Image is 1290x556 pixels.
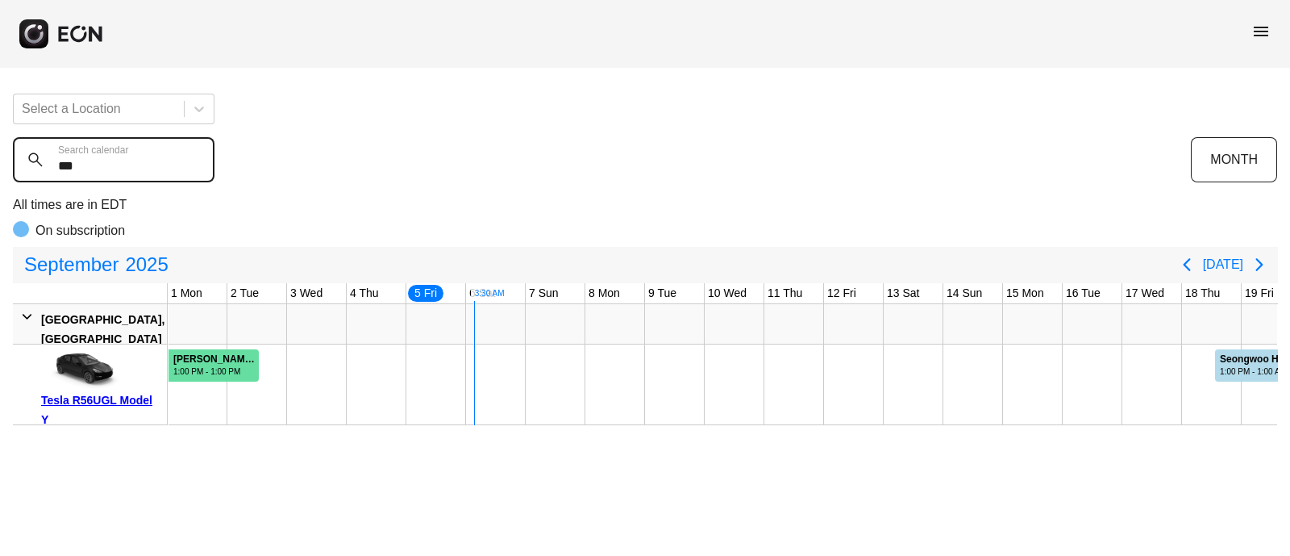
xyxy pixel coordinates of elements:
button: Previous page [1171,249,1203,281]
div: [GEOGRAPHIC_DATA], [GEOGRAPHIC_DATA] [41,310,164,349]
div: 6 Sat [466,283,499,303]
div: [PERSON_NAME] #68578 [173,353,257,366]
button: Next page [1243,249,1275,281]
p: All times are in EDT [13,195,1277,215]
div: 12 Fri [824,283,859,303]
div: Rented for 30 days by meli marin Current status is rental [168,345,260,382]
div: 2 Tue [227,283,262,303]
div: 13 Sat [884,283,922,303]
label: Search calendar [58,144,128,157]
div: 15 Mon [1003,283,1047,303]
div: 5 Fri [406,283,445,303]
div: 11 Thu [764,283,805,303]
div: 18 Thu [1182,283,1223,303]
div: 9 Tue [645,283,680,303]
div: 7 Sun [526,283,562,303]
div: 8 Mon [585,283,623,303]
button: [DATE] [1203,250,1243,279]
div: 1:00 PM - 1:00 PM [173,366,257,378]
div: 10 Wed [705,283,750,303]
span: menu [1251,22,1271,41]
span: September [21,249,122,281]
div: 17 Wed [1122,283,1167,303]
button: September2025 [15,249,178,281]
div: 1 Mon [168,283,206,303]
img: car [41,350,122,391]
div: 16 Tue [1063,283,1104,303]
div: 3 Wed [287,283,326,303]
div: Tesla R56UGL Model Y [41,391,161,429]
span: 2025 [122,249,171,281]
div: 19 Fri [1242,283,1277,303]
button: MONTH [1191,137,1277,182]
p: On subscription [35,221,125,240]
div: 14 Sun [943,283,985,303]
div: 4 Thu [347,283,382,303]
